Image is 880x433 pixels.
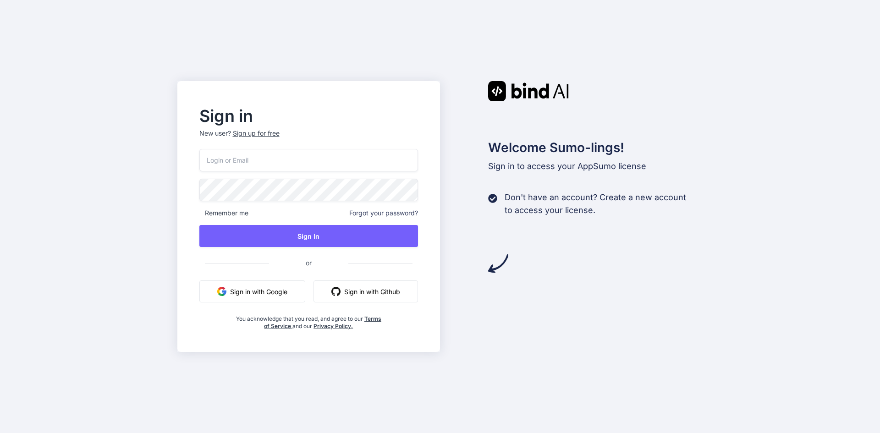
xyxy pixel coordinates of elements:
[505,191,686,217] p: Don't have an account? Create a new account to access your license.
[199,129,418,149] p: New user?
[264,315,381,329] a: Terms of Service
[488,160,703,173] p: Sign in to access your AppSumo license
[331,287,341,296] img: github
[488,81,569,101] img: Bind AI logo
[199,109,418,123] h2: Sign in
[313,280,418,302] button: Sign in with Github
[313,323,353,329] a: Privacy Policy.
[199,280,305,302] button: Sign in with Google
[349,208,418,218] span: Forgot your password?
[269,252,348,274] span: or
[236,310,381,330] div: You acknowledge that you read, and agree to our and our
[488,138,703,157] h2: Welcome Sumo-lings!
[199,149,418,171] input: Login or Email
[233,129,280,138] div: Sign up for free
[199,208,248,218] span: Remember me
[488,253,508,274] img: arrow
[199,225,418,247] button: Sign In
[217,287,226,296] img: google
